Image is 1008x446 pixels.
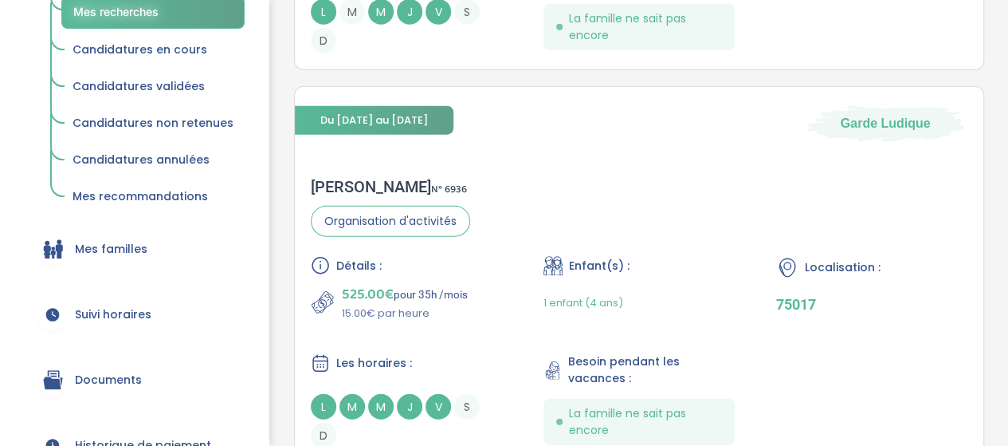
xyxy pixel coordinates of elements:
a: Candidatures validées [61,72,245,102]
span: S [454,394,480,420]
span: Candidatures non retenues [73,115,233,131]
span: D [311,28,336,53]
a: Mes familles [24,220,245,278]
span: Organisation d'activités [311,206,470,237]
span: V [426,394,451,420]
a: Mes recommandations [61,182,245,212]
p: pour 35h /mois [342,283,468,306]
span: J [397,394,422,420]
span: La famille ne sait pas encore [569,10,722,44]
span: Localisation : [805,259,881,276]
a: Candidatures annulées [61,145,245,176]
p: 15.00€ par heure [342,306,468,322]
span: 1 enfant (4 ans) [543,295,623,310]
span: Candidatures validées [73,78,205,94]
span: Les horaires : [336,355,412,372]
div: [PERSON_NAME] [311,177,470,196]
span: 525.00€ [342,283,394,306]
span: Mes recherches [73,5,159,18]
span: La famille ne sait pas encore [569,405,722,439]
span: Garde Ludique [841,116,931,133]
a: Documents [24,351,245,409]
span: Enfant(s) : [569,258,630,274]
a: Suivi horaires [24,286,245,343]
span: Candidatures annulées [73,152,210,168]
span: M [368,394,394,420]
span: Besoin pendant les vacances : [568,353,735,387]
a: Candidatures non retenues [61,109,245,139]
span: N° 6936 [431,181,467,198]
span: Mes familles [75,241,147,258]
span: Documents [75,372,142,389]
span: Candidatures en cours [73,41,207,57]
span: Suivi horaires [75,306,151,323]
span: Du [DATE] au [DATE] [295,106,453,134]
span: L [311,394,336,420]
p: 75017 [776,296,967,313]
a: Candidatures en cours [61,35,245,65]
span: Mes recommandations [73,188,208,204]
span: Détails : [336,258,382,274]
span: M [339,394,365,420]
